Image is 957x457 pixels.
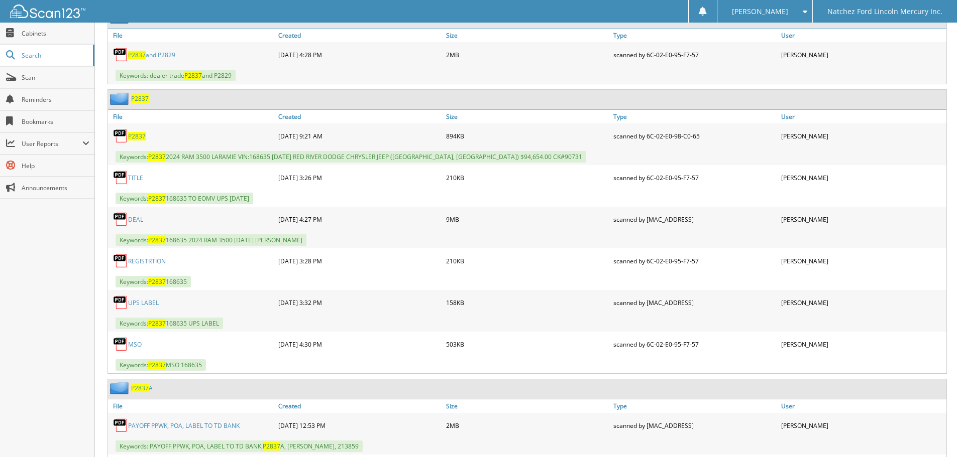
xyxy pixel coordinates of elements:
[116,234,306,246] span: Keywords: 168635 2024 RAM 3500 [DATE] [PERSON_NAME]
[611,292,779,313] div: scanned by [MAC_ADDRESS]
[184,71,202,80] span: P2837
[444,45,611,65] div: 2MB
[22,184,89,192] span: Announcements
[444,251,611,271] div: 210KB
[116,70,236,81] span: Keywords: dealer trade and P2829
[276,334,444,354] div: [DATE] 4:30 PM
[113,128,128,143] img: PDF.png
[113,295,128,310] img: PDF.png
[444,292,611,313] div: 158KB
[128,215,143,224] a: DEAL
[113,418,128,433] img: PDF.png
[116,440,363,452] span: Keywords: PAYOFF PPWK, POA, LABEL TO TD BANK, A, [PERSON_NAME], 213859
[732,9,788,15] span: [PERSON_NAME]
[116,151,586,163] span: Keywords: 2024 RAM 3500 LARAMIE VIN:168635 [DATE] RED RIVER DODGE CHRYSLER JEEP ([GEOGRAPHIC_DATA...
[131,384,149,392] span: P2837
[444,209,611,229] div: 9MB
[113,47,128,62] img: PDF.png
[611,415,779,435] div: scanned by [MAC_ADDRESS]
[779,45,946,65] div: [PERSON_NAME]
[276,292,444,313] div: [DATE] 3:32 PM
[148,319,166,328] span: P2837
[611,168,779,188] div: scanned by 6C-02-E0-95-F7-57
[108,399,276,413] a: File
[276,209,444,229] div: [DATE] 4:27 PM
[128,51,175,59] a: P2837and P2829
[113,170,128,185] img: PDF.png
[779,399,946,413] a: User
[148,153,166,161] span: P2837
[148,194,166,203] span: P2837
[128,340,142,349] a: MSO
[276,415,444,435] div: [DATE] 12:53 PM
[148,236,166,244] span: P2837
[779,292,946,313] div: [PERSON_NAME]
[276,126,444,146] div: [DATE] 9:21 AM
[611,251,779,271] div: scanned by 6C-02-E0-95-F7-57
[779,251,946,271] div: [PERSON_NAME]
[22,51,88,60] span: Search
[22,95,89,104] span: Reminders
[22,139,82,148] span: User Reports
[128,298,159,307] a: UPS LABEL
[128,132,146,140] a: P2837
[148,277,166,286] span: P2837
[128,174,143,182] a: TITLE
[263,442,280,450] span: P2837
[611,110,779,123] a: Type
[113,253,128,268] img: PDF.png
[108,110,276,123] a: File
[611,334,779,354] div: scanned by 6C-02-E0-95-F7-57
[444,126,611,146] div: 894KB
[611,126,779,146] div: scanned by 6C-02-E0-98-C0-65
[128,257,166,265] a: REGISTRTION
[779,110,946,123] a: User
[116,359,206,371] span: Keywords: MSO 168635
[276,45,444,65] div: [DATE] 4:28 PM
[779,29,946,42] a: User
[611,209,779,229] div: scanned by [MAC_ADDRESS]
[22,117,89,126] span: Bookmarks
[131,94,149,103] a: P2837
[131,384,153,392] a: P2837A
[22,73,89,82] span: Scan
[779,415,946,435] div: [PERSON_NAME]
[113,337,128,352] img: PDF.png
[10,5,85,18] img: scan123-logo-white.svg
[907,409,957,457] iframe: Chat Widget
[116,276,191,287] span: Keywords: 168635
[827,9,942,15] span: Natchez Ford Lincoln Mercury Inc.
[276,110,444,123] a: Created
[116,193,253,204] span: Keywords: 168635 TO EOMV UPS [DATE]
[779,168,946,188] div: [PERSON_NAME]
[22,29,89,38] span: Cabinets
[148,361,166,369] span: P2837
[276,29,444,42] a: Created
[444,415,611,435] div: 2MB
[779,126,946,146] div: [PERSON_NAME]
[611,29,779,42] a: Type
[108,29,276,42] a: File
[444,29,611,42] a: Size
[444,399,611,413] a: Size
[611,45,779,65] div: scanned by 6C-02-E0-95-F7-57
[611,399,779,413] a: Type
[22,162,89,170] span: Help
[444,110,611,123] a: Size
[110,92,131,105] img: folder2.png
[779,334,946,354] div: [PERSON_NAME]
[779,209,946,229] div: [PERSON_NAME]
[276,399,444,413] a: Created
[128,51,146,59] span: P2837
[444,168,611,188] div: 210KB
[116,318,223,329] span: Keywords: 168635 UPS LABEL
[276,251,444,271] div: [DATE] 3:28 PM
[110,382,131,394] img: folder2.png
[113,212,128,227] img: PDF.png
[128,421,240,430] a: PAYOFF PPWK, POA, LABEL TO TD BANK
[444,334,611,354] div: 503KB
[276,168,444,188] div: [DATE] 3:26 PM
